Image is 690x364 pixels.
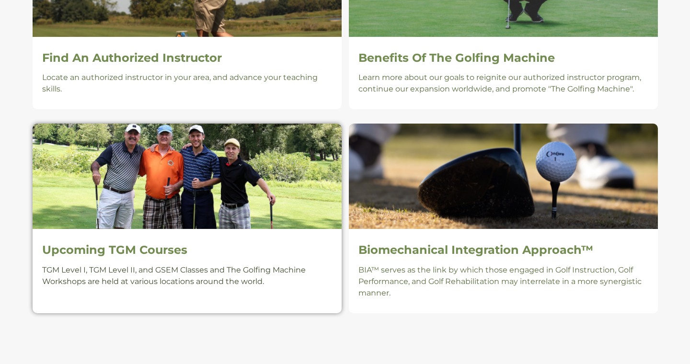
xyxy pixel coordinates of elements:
h2: Find An Authorized Instructor [42,51,332,65]
p: BIA™ serves as the link by which those engaged in Golf Instruction, Golf Performance, and Golf Re... [358,264,648,299]
h2: Upcoming TGM Courses [42,243,332,257]
h2: Benefits Of The Golfing Machine [358,51,648,65]
a: Upcoming TGM Courses TGM Level I, TGM Level II, and GSEM Classes and The Golfing Machine Workshop... [33,124,342,313]
p: Locate an authorized instructor in your area, and advance your teaching skills. [42,72,332,95]
a: Biomechanical Integration Approach™ BIA™ serves as the link by which those engaged in Golf Instru... [349,124,658,313]
h2: Biomechanical Integration Approach™ [358,243,648,257]
p: Learn more about our goals to reignite our authorized instructor program, continue our expansion ... [358,72,648,95]
p: TGM Level I, TGM Level II, and GSEM Classes and The Golfing Machine Workshops are held at various... [42,264,332,287]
